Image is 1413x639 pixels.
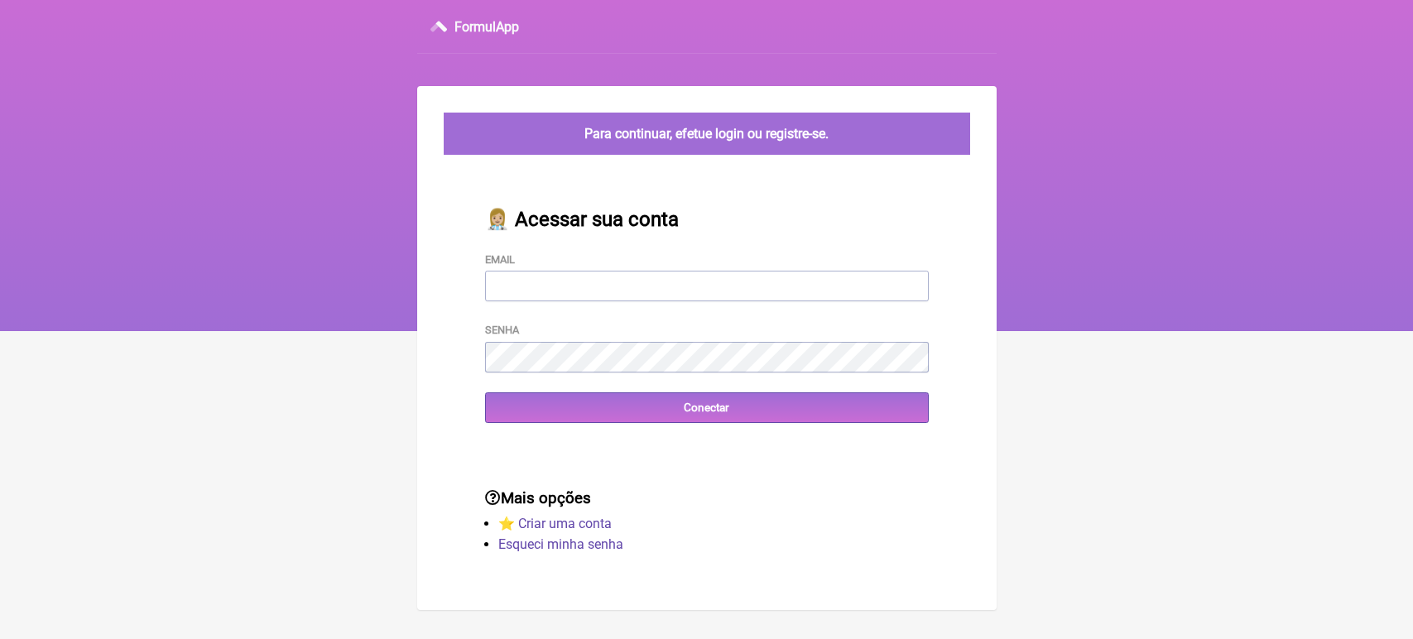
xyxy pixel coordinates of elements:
[454,19,519,35] h3: FormulApp
[485,324,519,336] label: Senha
[498,516,612,531] a: ⭐️ Criar uma conta
[485,253,515,266] label: Email
[485,392,929,423] input: Conectar
[485,208,929,231] h2: 👩🏼‍⚕️ Acessar sua conta
[444,113,970,155] div: Para continuar, efetue login ou registre-se.
[485,489,929,507] h3: Mais opções
[498,536,623,552] a: Esqueci minha senha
